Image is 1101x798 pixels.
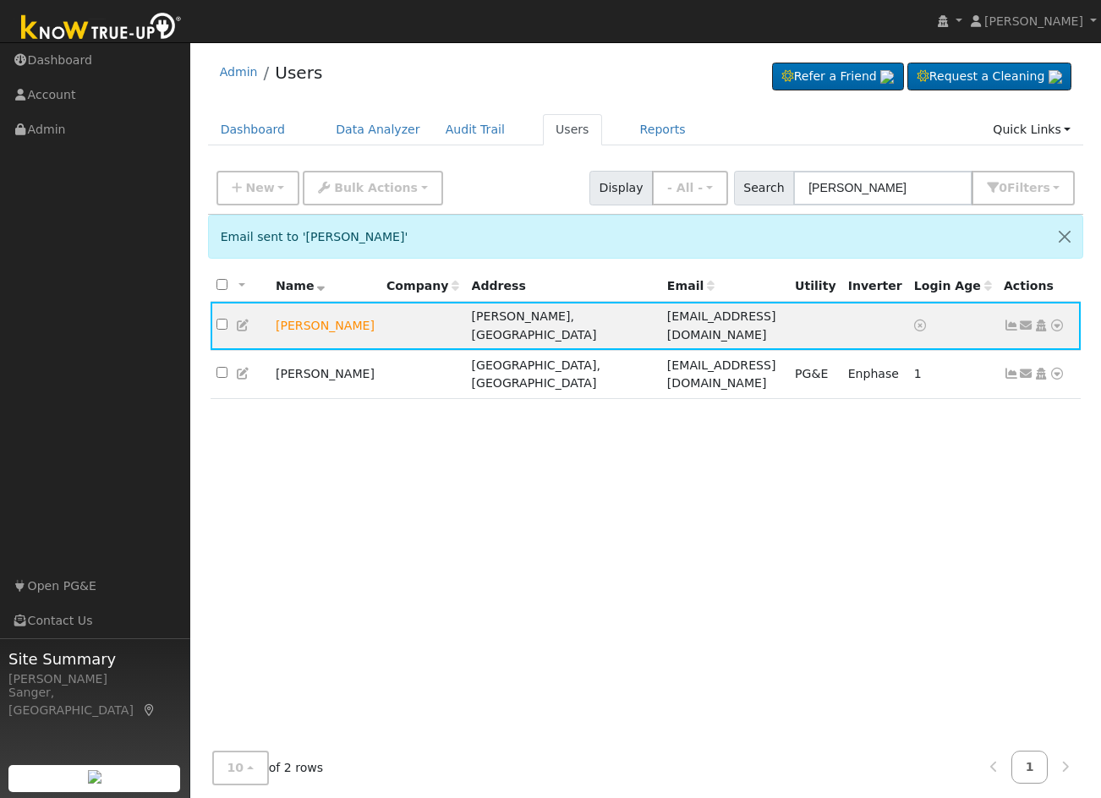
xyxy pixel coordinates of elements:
span: s [1043,181,1049,194]
span: Days since last login [914,279,992,292]
button: - All - [652,171,728,205]
a: Admin [220,65,258,79]
span: New [245,181,274,194]
a: prmstearns@yahoo.com [1019,317,1034,335]
button: New [216,171,300,205]
button: 0Filters [972,171,1075,205]
div: Address [472,277,655,295]
button: Bulk Actions [303,171,442,205]
a: Other actions [1049,365,1065,383]
img: retrieve [880,70,894,84]
td: [GEOGRAPHIC_DATA], [GEOGRAPHIC_DATA] [465,350,660,398]
a: fancher12764@gmail.com [1019,365,1034,383]
td: [PERSON_NAME] [270,350,381,398]
a: Data Analyzer [323,114,433,145]
span: Name [276,279,326,292]
span: PG&E [795,367,828,380]
span: 10 [227,761,244,774]
div: Utility [795,277,836,295]
span: of 2 rows [212,751,324,785]
a: Other actions [1049,317,1065,335]
img: Know True-Up [13,9,190,47]
span: Enphase [848,367,899,380]
a: Request a Cleaning [907,63,1071,91]
span: [EMAIL_ADDRESS][DOMAIN_NAME] [667,309,776,341]
a: Reports [627,114,698,145]
span: [PERSON_NAME] [984,14,1083,28]
div: Inverter [848,277,902,295]
div: [PERSON_NAME] [8,670,181,688]
a: No login access [914,319,929,332]
td: Lead [270,302,381,350]
a: Users [275,63,322,83]
span: Bulk Actions [334,181,418,194]
a: Not connected [1004,319,1019,332]
a: Login As [1033,319,1049,332]
a: Edit User [236,367,251,380]
input: Search [793,171,972,205]
div: Actions [1004,277,1075,295]
span: Search [734,171,794,205]
button: Close [1047,216,1082,257]
span: 08/18/2025 11:14:29 AM [914,367,922,380]
span: Company name [386,279,459,292]
button: 10 [212,751,269,785]
span: [EMAIL_ADDRESS][DOMAIN_NAME] [667,358,776,390]
a: Map [142,703,157,717]
a: Edit User [236,319,251,332]
span: Email sent to '[PERSON_NAME]' [221,230,408,243]
a: Dashboard [208,114,299,145]
span: Site Summary [8,648,181,670]
a: Users [543,114,602,145]
td: [PERSON_NAME], [GEOGRAPHIC_DATA] [465,302,660,350]
a: Audit Trail [433,114,518,145]
img: retrieve [1049,70,1062,84]
a: Quick Links [980,114,1083,145]
span: Filter [1007,181,1050,194]
a: Login As [1033,367,1049,380]
a: 1 [1011,751,1049,784]
div: Sanger, [GEOGRAPHIC_DATA] [8,684,181,719]
a: Show Graph [1004,367,1019,380]
img: retrieve [88,770,101,784]
span: Email [667,279,715,292]
span: Display [589,171,653,205]
a: Refer a Friend [772,63,904,91]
